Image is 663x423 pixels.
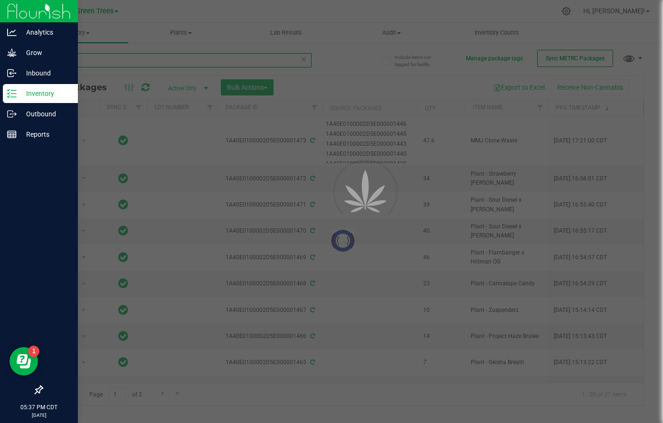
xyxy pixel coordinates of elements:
[17,47,74,58] p: Grow
[17,27,74,38] p: Analytics
[4,412,74,419] p: [DATE]
[7,109,17,119] inline-svg: Outbound
[9,347,38,376] iframe: Resource center
[17,129,74,140] p: Reports
[4,403,74,412] p: 05:37 PM CDT
[17,88,74,99] p: Inventory
[17,108,74,120] p: Outbound
[7,48,17,57] inline-svg: Grow
[7,130,17,139] inline-svg: Reports
[7,68,17,78] inline-svg: Inbound
[28,346,39,357] iframe: Resource center unread badge
[7,89,17,98] inline-svg: Inventory
[17,67,74,79] p: Inbound
[7,28,17,37] inline-svg: Analytics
